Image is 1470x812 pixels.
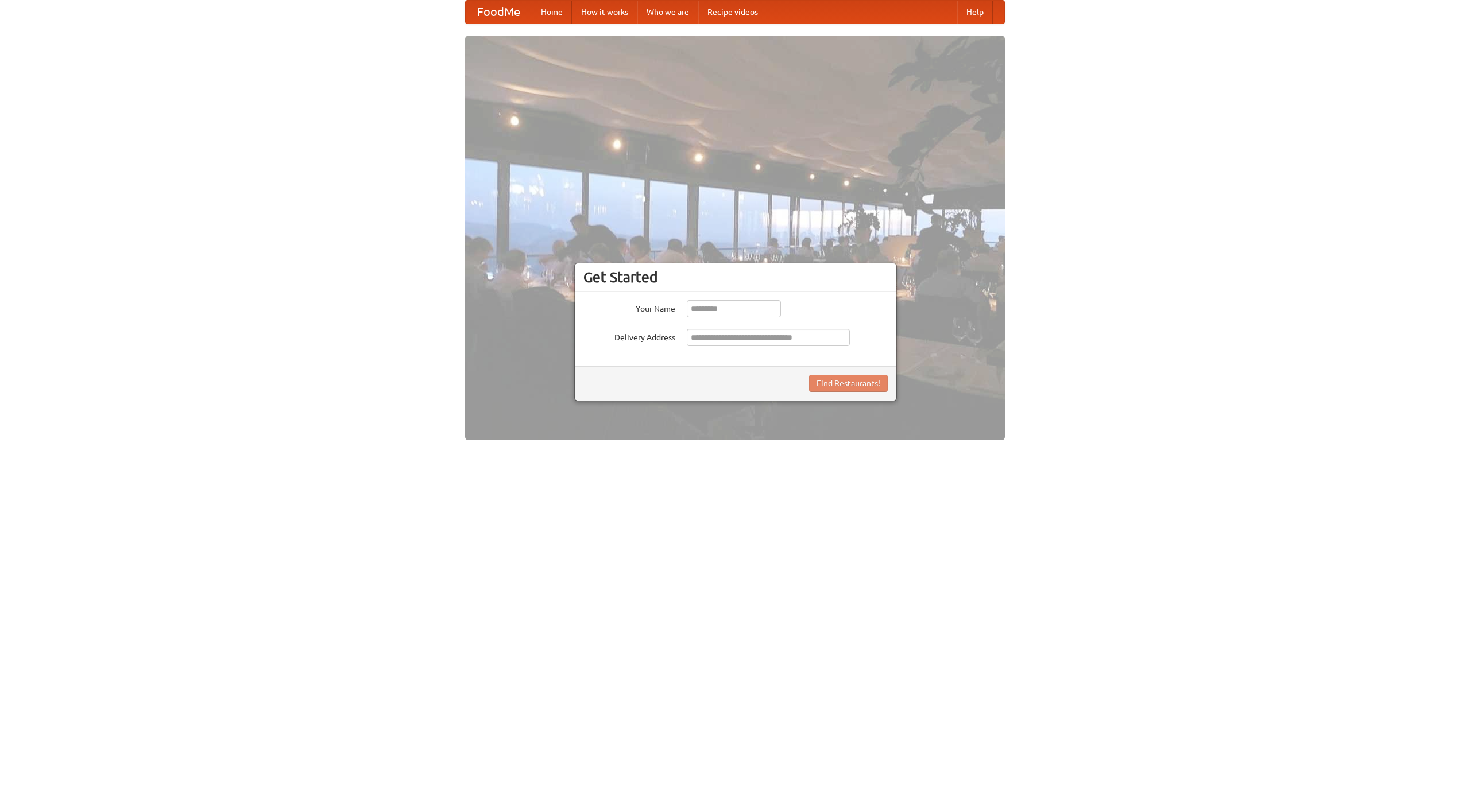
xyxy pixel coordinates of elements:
a: Who we are [637,1,698,24]
button: Find Restaurants! [809,375,888,392]
a: Home [532,1,572,24]
label: Your Name [583,300,675,314]
label: Delivery Address [583,329,675,343]
a: FoodMe [466,1,532,24]
a: Recipe videos [698,1,767,24]
a: How it works [572,1,637,24]
h3: Get Started [583,269,888,286]
a: Help [957,1,993,24]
